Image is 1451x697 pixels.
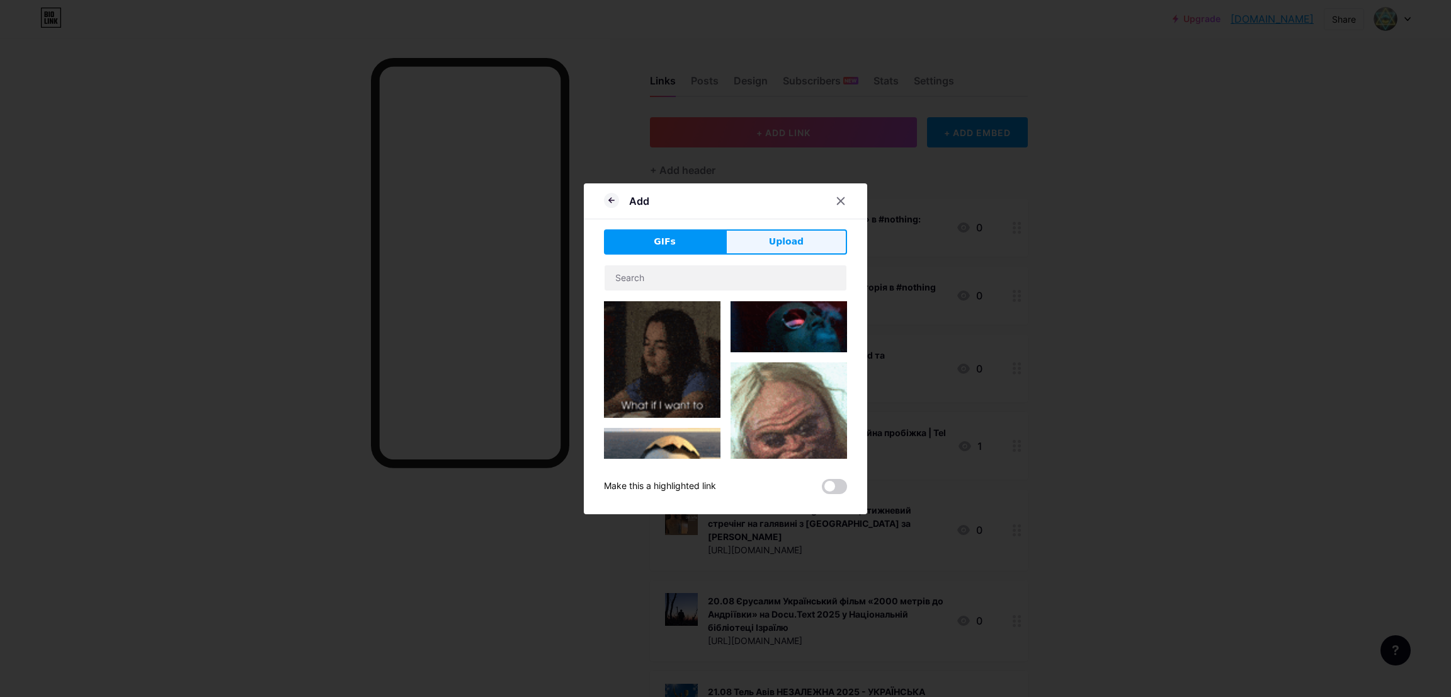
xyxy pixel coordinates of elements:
[769,235,804,248] span: Upload
[725,229,847,255] button: Upload
[604,428,720,544] img: Gihpy
[605,265,846,291] input: Search
[731,301,847,352] img: Gihpy
[604,479,716,494] div: Make this a highlighted link
[654,235,676,248] span: GIFs
[629,193,649,209] div: Add
[604,229,725,255] button: GIFs
[731,362,847,479] img: Gihpy
[604,301,720,418] img: Gihpy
